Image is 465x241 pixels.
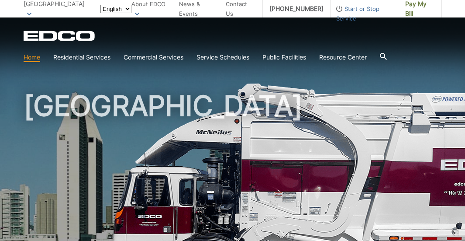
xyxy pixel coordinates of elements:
a: Public Facilities [262,52,306,62]
select: Select a language [100,5,131,13]
a: Service Schedules [196,52,249,62]
a: Residential Services [53,52,110,62]
a: Home [24,52,40,62]
a: Resource Center [319,52,367,62]
a: EDCD logo. Return to the homepage. [24,31,96,41]
a: Commercial Services [124,52,183,62]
